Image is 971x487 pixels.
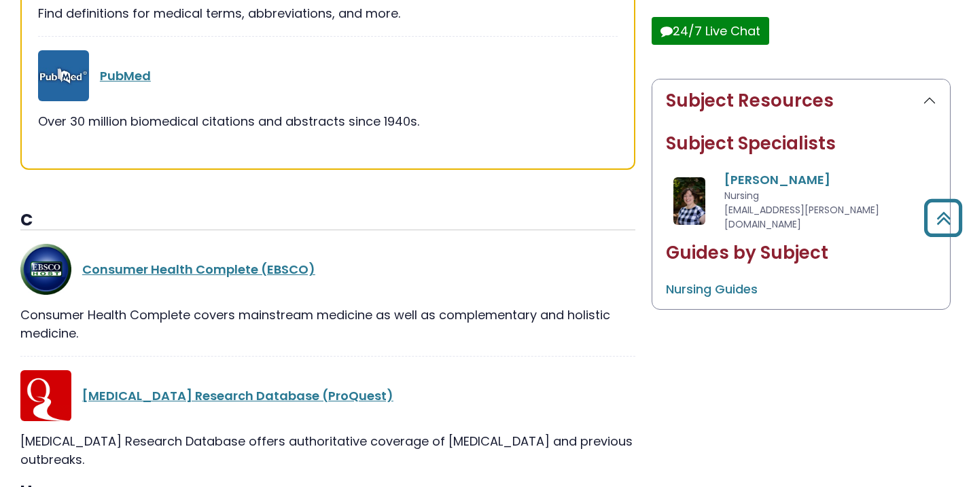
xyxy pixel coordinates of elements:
a: PubMed [100,67,151,84]
div: Over 30 million biomedical citations and abstracts since 1940s. [38,112,618,130]
a: Nursing Guides [666,281,758,297]
h3: C [20,211,635,231]
button: 24/7 Live Chat [652,17,769,45]
a: [MEDICAL_DATA] Research Database (ProQuest) [82,387,393,404]
a: Back to Top [919,205,968,230]
span: Nursing [724,189,759,202]
div: Consumer Health Complete covers mainstream medicine as well as complementary and holistic medicine. [20,306,635,342]
img: Amanda Matthysse [673,177,705,225]
button: Subject Resources [652,79,950,122]
div: Find definitions for medical terms, abbreviations, and more. [38,4,618,22]
div: [MEDICAL_DATA] Research Database offers authoritative coverage of [MEDICAL_DATA] and previous out... [20,432,635,469]
h2: Subject Specialists [666,133,936,154]
a: Consumer Health Complete (EBSCO) [82,261,315,278]
h2: Guides by Subject [666,242,936,264]
span: [EMAIL_ADDRESS][PERSON_NAME][DOMAIN_NAME] [724,203,879,231]
a: [PERSON_NAME] [724,171,830,188]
